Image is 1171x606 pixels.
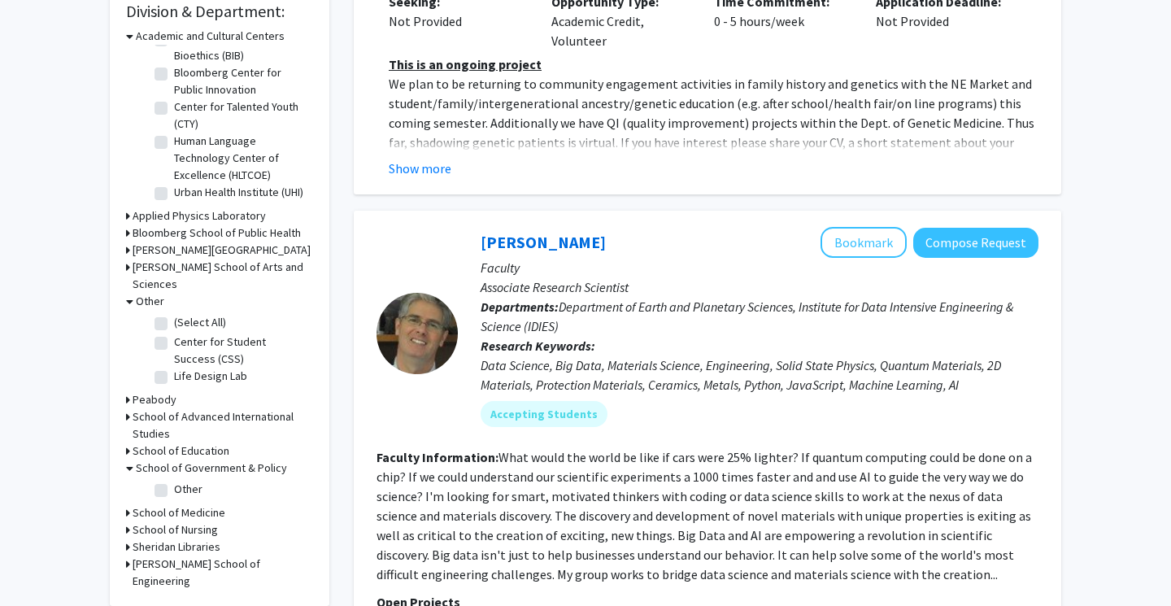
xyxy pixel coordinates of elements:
b: Departments: [481,299,559,315]
h2: Division & Department: [126,2,313,21]
button: Show more [389,159,451,178]
h3: School of Nursing [133,521,218,538]
label: Bloomberg Center for Public Innovation [174,64,309,98]
label: Other [174,481,202,498]
p: Associate Research Scientist [481,277,1038,297]
span: Department of Earth and Planetary Sciences, Institute for Data Intensive Engineering & Science (I... [481,299,1013,334]
label: Center for Student Success (CSS) [174,334,309,368]
label: (Select All) [174,314,226,331]
h3: [PERSON_NAME] School of Engineering [133,556,313,590]
h3: Other [136,293,164,310]
mat-chip: Accepting Students [481,401,607,427]
p: We plan to be returning to community engagement activities in family history and genetics with th... [389,74,1038,191]
h3: Applied Physics Laboratory [133,207,266,225]
a: [PERSON_NAME] [481,232,606,252]
button: Add David Elbert to Bookmarks [821,227,907,258]
label: Center for Talented Youth (CTY) [174,98,309,133]
b: Faculty Information: [377,449,498,465]
label: [PERSON_NAME] Institute of Bioethics (BIB) [174,30,309,64]
div: Data Science, Big Data, Materials Science, Engineering, Solid State Physics, Quantum Materials, 2... [481,355,1038,395]
label: Life Design Lab [174,368,247,385]
h3: School of Medicine [133,504,225,521]
fg-read-more: What would the world be like if cars were 25% lighter? If quantum computing could be done on a ch... [377,449,1032,582]
button: Compose Request to David Elbert [913,228,1038,258]
iframe: Chat [12,533,69,594]
div: Not Provided [389,11,527,31]
label: Human Language Technology Center of Excellence (HLTCOE) [174,133,309,184]
u: This is an ongoing project [389,56,542,72]
h3: [PERSON_NAME][GEOGRAPHIC_DATA] [133,242,311,259]
p: Faculty [481,258,1038,277]
h3: Academic and Cultural Centers [136,28,285,45]
h3: School of Advanced International Studies [133,408,313,443]
h3: [PERSON_NAME] School of Arts and Sciences [133,259,313,293]
h3: Peabody [133,391,176,408]
b: Research Keywords: [481,338,595,354]
label: Urban Health Institute (UHI) [174,184,303,201]
h3: Sheridan Libraries [133,538,220,556]
h3: School of Education [133,443,229,460]
h3: School of Government & Policy [136,460,287,477]
h3: Bloomberg School of Public Health [133,225,301,242]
